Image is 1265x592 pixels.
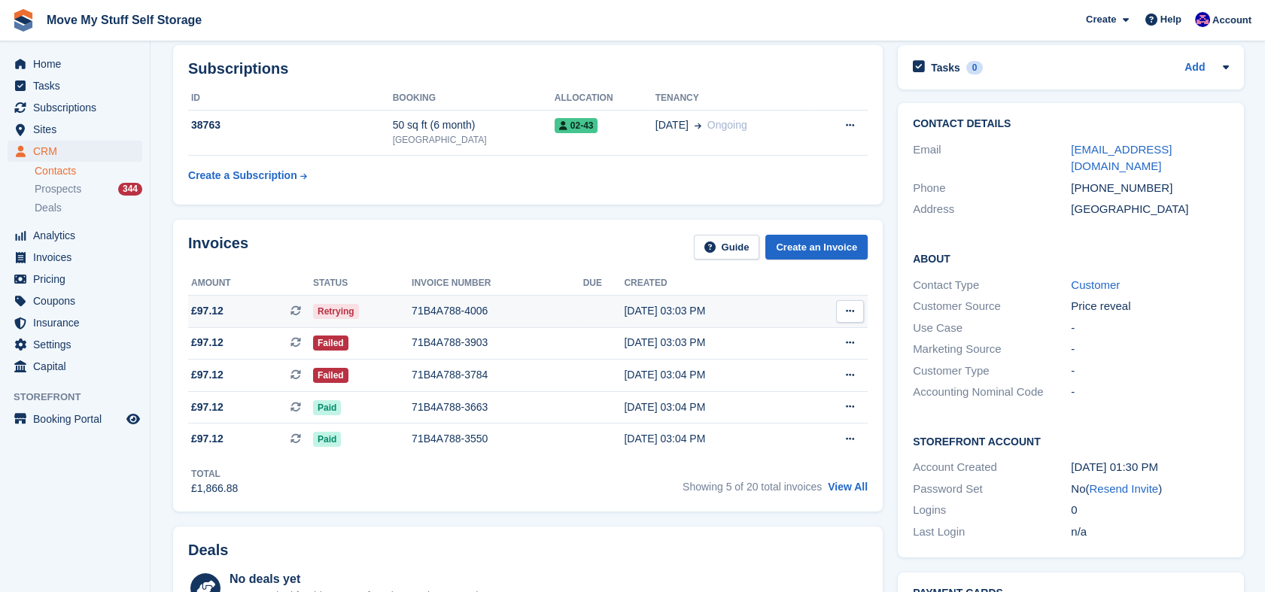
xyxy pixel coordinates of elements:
[313,368,348,383] span: Failed
[191,481,238,496] div: £1,866.88
[765,235,868,260] a: Create an Invoice
[913,277,1071,294] div: Contact Type
[191,335,224,351] span: £97.12
[33,247,123,268] span: Invoices
[1071,180,1229,197] div: [PHONE_NUMBER]
[913,481,1071,498] div: Password Set
[1089,482,1158,495] a: Resend Invite
[8,247,142,268] a: menu
[393,133,555,147] div: [GEOGRAPHIC_DATA]
[191,367,224,383] span: £97.12
[33,408,123,430] span: Booking Portal
[1071,341,1229,358] div: -
[913,433,1229,448] h2: Storefront Account
[191,399,224,415] span: £97.12
[555,87,655,111] th: Allocation
[624,303,799,319] div: [DATE] 03:03 PM
[33,290,123,311] span: Coupons
[191,431,224,447] span: £97.12
[33,119,123,140] span: Sites
[913,524,1071,541] div: Last Login
[966,61,984,74] div: 0
[412,303,583,319] div: 71B4A788-4006
[1160,12,1181,27] span: Help
[35,182,81,196] span: Prospects
[188,117,393,133] div: 38763
[33,312,123,333] span: Insurance
[41,8,208,32] a: Move My Stuff Self Storage
[33,356,123,377] span: Capital
[8,225,142,246] a: menu
[1085,482,1162,495] span: ( )
[624,431,799,447] div: [DATE] 03:04 PM
[913,201,1071,218] div: Address
[1071,201,1229,218] div: [GEOGRAPHIC_DATA]
[412,367,583,383] div: 71B4A788-3784
[8,119,142,140] a: menu
[33,75,123,96] span: Tasks
[8,141,142,162] a: menu
[188,272,313,296] th: Amount
[8,75,142,96] a: menu
[1071,298,1229,315] div: Price reveal
[624,335,799,351] div: [DATE] 03:03 PM
[313,272,412,296] th: Status
[8,97,142,118] a: menu
[1071,278,1120,291] a: Customer
[624,272,799,296] th: Created
[14,390,150,405] span: Storefront
[583,272,625,296] th: Due
[313,400,341,415] span: Paid
[1195,12,1210,27] img: Jade Whetnall
[931,61,960,74] h2: Tasks
[33,53,123,74] span: Home
[555,118,598,133] span: 02-43
[8,334,142,355] a: menu
[8,269,142,290] a: menu
[393,117,555,133] div: 50 sq ft (6 month)
[913,320,1071,337] div: Use Case
[8,408,142,430] a: menu
[1071,143,1172,173] a: [EMAIL_ADDRESS][DOMAIN_NAME]
[913,141,1071,175] div: Email
[118,183,142,196] div: 344
[1086,12,1116,27] span: Create
[35,200,142,216] a: Deals
[1071,481,1229,498] div: No
[412,335,583,351] div: 71B4A788-3903
[624,367,799,383] div: [DATE] 03:04 PM
[33,141,123,162] span: CRM
[8,53,142,74] a: menu
[188,168,297,184] div: Create a Subscription
[1212,13,1251,28] span: Account
[188,542,228,559] h2: Deals
[1071,384,1229,401] div: -
[12,9,35,32] img: stora-icon-8386f47178a22dfd0bd8f6a31ec36ba5ce8667c1dd55bd0f319d3a0aa187defe.svg
[913,118,1229,130] h2: Contact Details
[8,290,142,311] a: menu
[707,119,747,131] span: Ongoing
[655,117,689,133] span: [DATE]
[913,180,1071,197] div: Phone
[1071,524,1229,541] div: n/a
[35,181,142,197] a: Prospects 344
[913,298,1071,315] div: Customer Source
[913,502,1071,519] div: Logins
[188,235,248,260] h2: Invoices
[1184,59,1205,77] a: Add
[33,334,123,355] span: Settings
[313,304,359,319] span: Retrying
[412,272,583,296] th: Invoice number
[188,87,393,111] th: ID
[35,201,62,215] span: Deals
[683,481,822,493] span: Showing 5 of 20 total invoices
[393,87,555,111] th: Booking
[33,269,123,290] span: Pricing
[624,399,799,415] div: [DATE] 03:04 PM
[35,164,142,178] a: Contacts
[1071,502,1229,519] div: 0
[313,432,341,447] span: Paid
[33,97,123,118] span: Subscriptions
[8,356,142,377] a: menu
[313,335,348,351] span: Failed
